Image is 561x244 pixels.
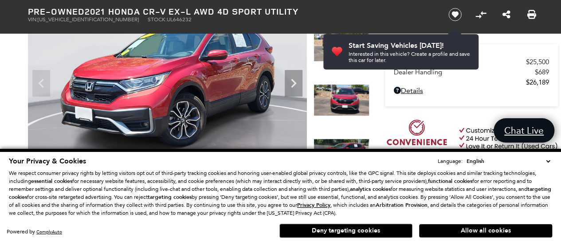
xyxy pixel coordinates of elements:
div: Next [285,70,302,97]
img: Used 2021 Radiant Red Metallic Honda EX-L image 4 [314,139,369,170]
strong: analytics cookies [350,186,391,193]
a: Chat Live [494,118,554,143]
div: Powered by [7,229,62,235]
div: Language: [438,159,463,164]
strong: essential cookies [31,178,72,185]
span: Dealer Handling [394,68,535,76]
img: Used 2021 Radiant Red Metallic Honda EX-L image 3 [314,84,369,116]
a: ComplyAuto [36,229,62,235]
span: Retailer Selling Price [394,58,526,66]
a: Retailer Selling Price $25,500 [394,58,549,66]
img: Used 2021 Radiant Red Metallic Honda EX-L image 2 [314,30,369,62]
button: Compare Vehicle [474,8,487,21]
strong: targeting cookies [148,194,192,201]
a: Share this Pre-Owned 2021 Honda CR-V EX-L AWD 4D Sport Utility [502,9,510,20]
a: $26,189 [394,78,549,86]
span: Chat Live [500,124,548,136]
span: VIN: [28,16,38,23]
span: UL646232 [167,16,192,23]
button: Save vehicle [445,8,465,22]
h1: 2021 Honda CR-V EX-L AWD 4D Sport Utility [28,7,434,16]
select: Language Select [464,157,552,166]
u: Privacy Policy [297,201,330,209]
a: Dealer Handling $689 [394,68,549,76]
a: Print this Pre-Owned 2021 Honda CR-V EX-L AWD 4D Sport Utility [527,9,536,20]
a: Privacy Policy [297,202,330,208]
span: $689 [535,68,549,76]
button: Allow all cookies [419,224,552,237]
strong: Arbitration Provision [376,201,428,209]
p: We respect consumer privacy rights by letting visitors opt out of third-party tracking cookies an... [9,169,552,217]
span: $25,500 [526,58,549,66]
span: [US_VEHICLE_IDENTIFICATION_NUMBER] [38,16,139,23]
button: Deny targeting cookies [279,224,412,238]
span: Your Privacy & Cookies [9,156,86,166]
span: $26,189 [526,78,549,86]
strong: Pre-Owned [28,5,85,17]
strong: functional cookies [428,178,472,185]
span: Stock: [148,16,167,23]
a: Details [394,86,549,95]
